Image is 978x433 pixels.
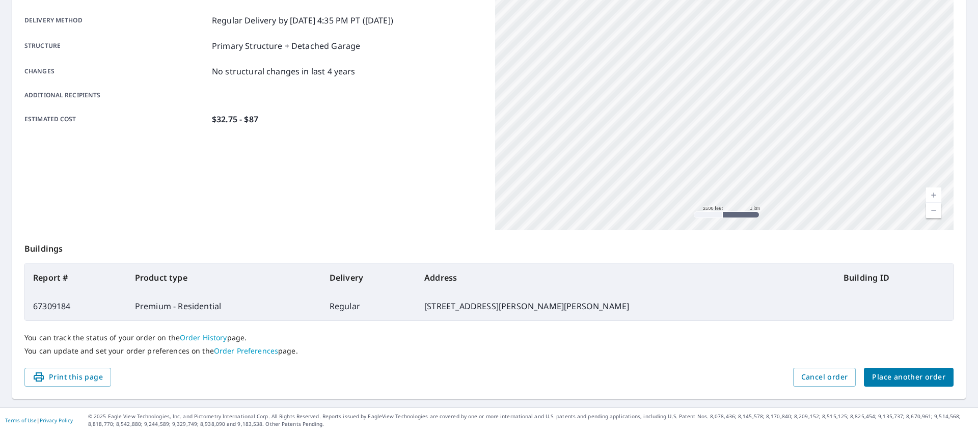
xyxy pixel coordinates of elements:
p: © 2025 Eagle View Technologies, Inc. and Pictometry International Corp. All Rights Reserved. Repo... [88,413,973,428]
p: No structural changes in last 4 years [212,65,356,77]
span: Cancel order [801,371,848,384]
th: Report # [25,263,127,292]
p: Delivery method [24,14,208,26]
p: Primary Structure + Detached Garage [212,40,360,52]
p: | [5,417,73,423]
p: Buildings [24,230,954,263]
span: Place another order [872,371,945,384]
th: Address [416,263,835,292]
a: Privacy Policy [40,417,73,424]
button: Cancel order [793,368,856,387]
p: Additional recipients [24,91,208,100]
p: $32.75 - $87 [212,113,258,125]
a: Terms of Use [5,417,37,424]
a: Current Level 13, Zoom In [926,187,941,203]
p: Changes [24,65,208,77]
a: Order Preferences [214,346,278,356]
p: You can track the status of your order on the page. [24,333,954,342]
p: You can update and set your order preferences on the page. [24,346,954,356]
a: Order History [180,333,227,342]
td: Premium - Residential [127,292,321,320]
td: Regular [321,292,416,320]
td: 67309184 [25,292,127,320]
th: Building ID [835,263,953,292]
th: Delivery [321,263,416,292]
td: [STREET_ADDRESS][PERSON_NAME][PERSON_NAME] [416,292,835,320]
p: Structure [24,40,208,52]
p: Estimated cost [24,113,208,125]
button: Place another order [864,368,954,387]
span: Print this page [33,371,103,384]
p: Regular Delivery by [DATE] 4:35 PM PT ([DATE]) [212,14,393,26]
a: Current Level 13, Zoom Out [926,203,941,218]
button: Print this page [24,368,111,387]
th: Product type [127,263,321,292]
